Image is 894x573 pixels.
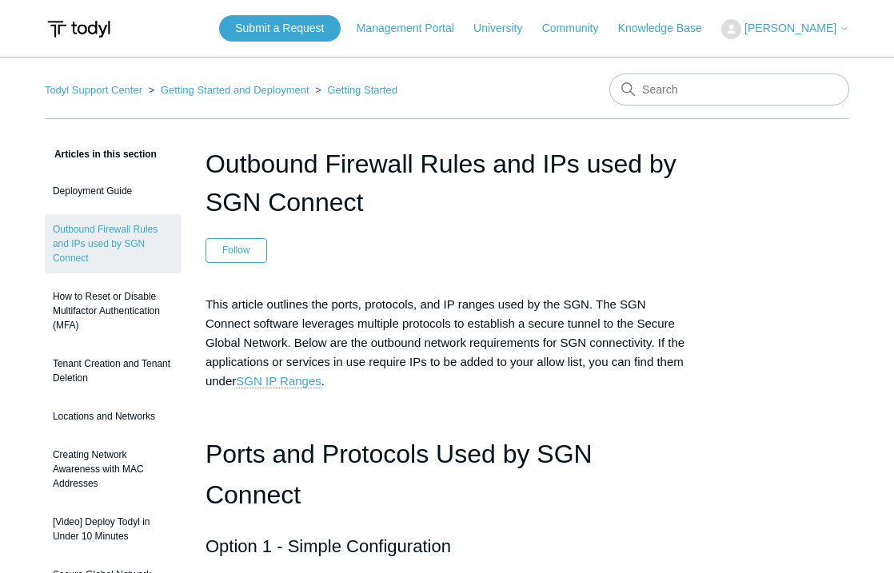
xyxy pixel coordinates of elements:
a: Knowledge Base [618,20,718,37]
a: Getting Started [327,84,397,96]
li: Getting Started [312,84,397,96]
span: Articles in this section [45,149,157,160]
a: Tenant Creation and Tenant Deletion [45,348,182,393]
a: [Video] Deploy Todyl in Under 10 Minutes [45,507,182,551]
a: Getting Started and Deployment [161,84,309,96]
input: Search [609,74,849,105]
a: How to Reset or Disable Multifactor Authentication (MFA) [45,281,182,340]
a: Submit a Request [219,15,340,42]
img: Todyl Support Center Help Center home page [45,14,113,44]
a: SGN IP Ranges [236,374,321,388]
a: Deployment Guide [45,176,182,206]
a: Community [542,20,615,37]
a: Management Portal [357,20,470,37]
a: Locations and Networks [45,401,182,432]
h1: Outbound Firewall Rules and IPs used by SGN Connect [206,145,688,221]
span: This article outlines the ports, protocols, and IP ranges used by the SGN. The SGN Connect softwa... [206,297,684,388]
a: Creating Network Awareness with MAC Addresses [45,440,182,499]
li: Todyl Support Center [45,84,146,96]
button: [PERSON_NAME] [721,19,849,39]
a: Outbound Firewall Rules and IPs used by SGN Connect [45,214,182,273]
h1: Ports and Protocols Used by SGN Connect [206,434,688,515]
button: Follow Article [206,238,267,262]
a: University [473,20,538,37]
li: Getting Started and Deployment [146,84,313,96]
span: [PERSON_NAME] [744,22,836,34]
a: Todyl Support Center [45,84,142,96]
h2: Option 1 - Simple Configuration [206,532,688,560]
